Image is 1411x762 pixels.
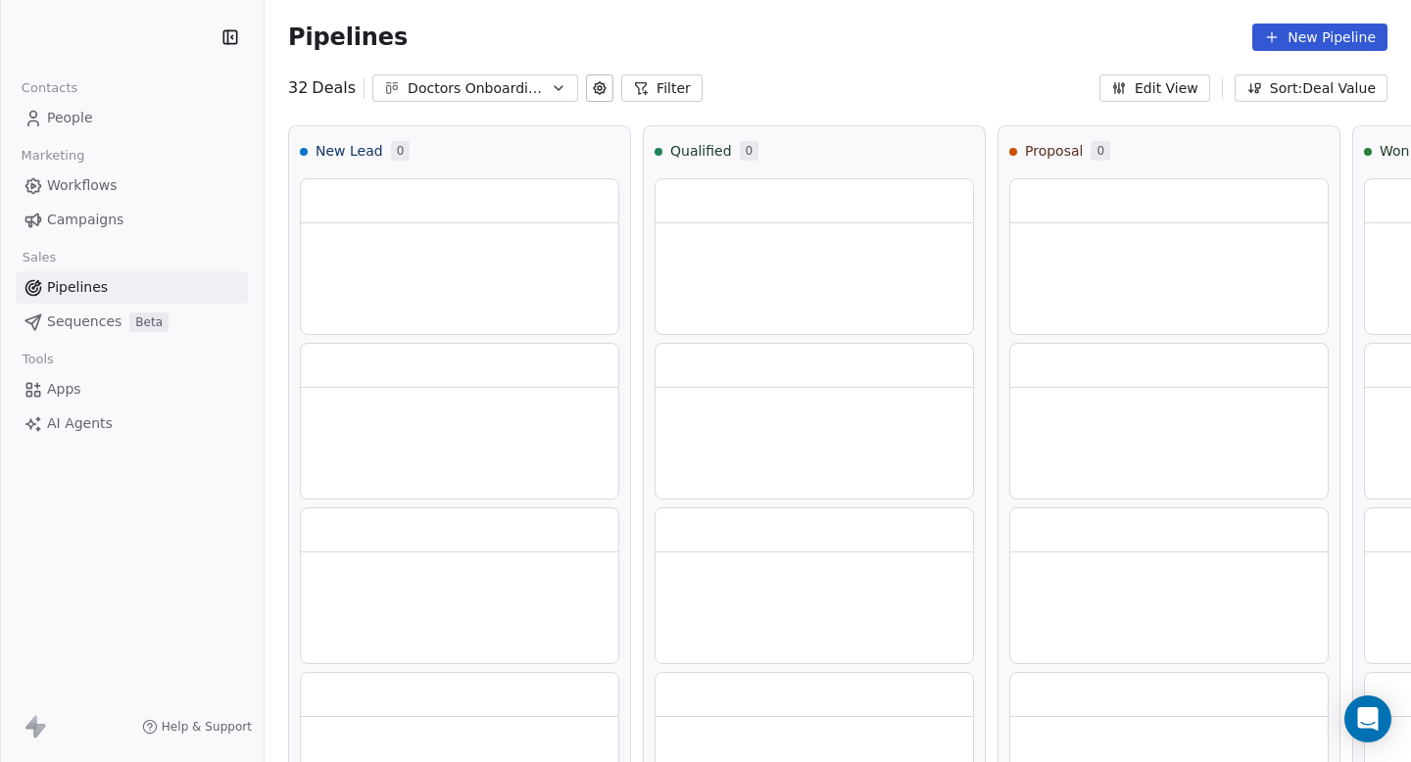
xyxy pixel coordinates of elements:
[129,312,169,332] span: Beta
[142,719,252,735] a: Help & Support
[162,719,252,735] span: Help & Support
[47,379,81,400] span: Apps
[1235,74,1387,102] button: Sort: Deal Value
[16,169,248,202] a: Workflows
[1252,24,1387,51] button: New Pipeline
[408,78,543,99] div: Doctors Onboarding
[1344,695,1391,742] div: Open Intercom Messenger
[670,141,732,161] span: Qualified
[47,413,113,434] span: AI Agents
[14,345,62,374] span: Tools
[391,141,411,161] span: 0
[13,73,86,103] span: Contacts
[16,102,248,134] a: People
[740,141,759,161] span: 0
[288,76,356,100] div: 32
[1025,141,1083,161] span: Proposal
[47,108,93,128] span: People
[621,74,703,102] button: Filter
[47,175,118,196] span: Workflows
[16,204,248,236] a: Campaigns
[16,306,248,338] a: SequencesBeta
[47,277,108,298] span: Pipelines
[16,271,248,304] a: Pipelines
[14,243,65,272] span: Sales
[1380,141,1409,161] span: Won
[1091,141,1110,161] span: 0
[312,76,356,100] span: Deals
[47,311,122,332] span: Sequences
[316,141,383,161] span: New Lead
[16,373,248,405] a: Apps
[47,210,123,230] span: Campaigns
[16,407,248,440] a: AI Agents
[1099,74,1210,102] button: Edit View
[13,141,93,170] span: Marketing
[288,24,408,51] span: Pipelines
